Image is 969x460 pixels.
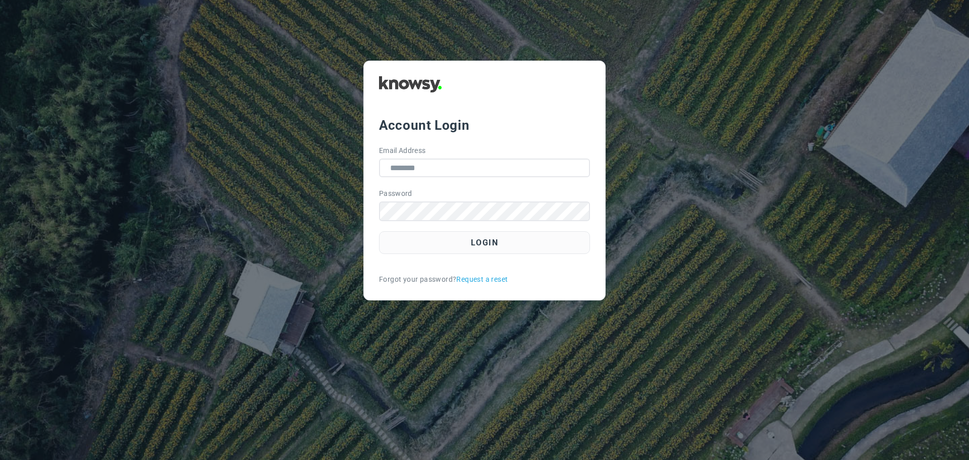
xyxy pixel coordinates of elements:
[379,116,590,134] div: Account Login
[379,231,590,254] button: Login
[456,274,508,285] a: Request a reset
[379,145,426,156] label: Email Address
[379,188,412,199] label: Password
[379,274,590,285] div: Forgot your password?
